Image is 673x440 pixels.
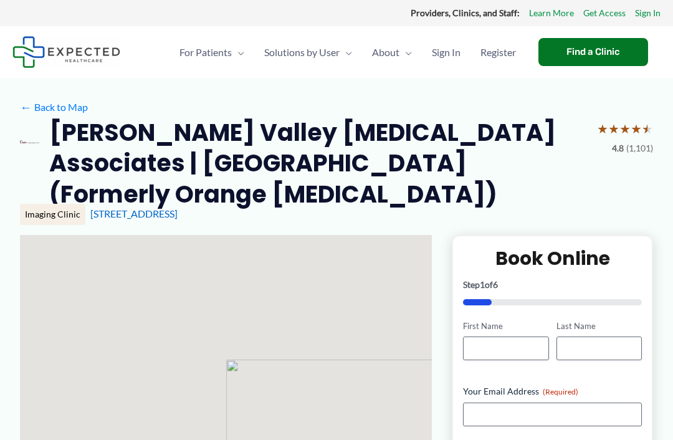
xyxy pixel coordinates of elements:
span: ★ [597,117,608,140]
a: Get Access [583,5,626,21]
span: (1,101) [626,140,653,156]
span: (Required) [543,387,578,396]
span: Sign In [432,31,461,74]
p: Step of [463,280,642,289]
a: ←Back to Map [20,98,88,117]
h2: Book Online [463,246,642,270]
span: ★ [619,117,631,140]
a: Sign In [635,5,661,21]
a: For PatientsMenu Toggle [169,31,254,74]
label: Last Name [556,320,642,332]
h2: [PERSON_NAME] Valley [MEDICAL_DATA] Associates | [GEOGRAPHIC_DATA] (Formerly Orange [MEDICAL_DATA]) [49,117,587,209]
a: Register [470,31,526,74]
span: Solutions by User [264,31,340,74]
a: Sign In [422,31,470,74]
span: Menu Toggle [399,31,412,74]
strong: Providers, Clinics, and Staff: [411,7,520,18]
span: 6 [493,279,498,290]
span: ← [20,101,32,113]
div: Imaging Clinic [20,204,85,225]
img: Expected Healthcare Logo - side, dark font, small [12,36,120,68]
nav: Primary Site Navigation [169,31,526,74]
span: Menu Toggle [340,31,352,74]
label: Your Email Address [463,385,642,398]
a: [STREET_ADDRESS] [90,208,178,219]
a: Learn More [529,5,574,21]
span: ★ [631,117,642,140]
span: ★ [642,117,653,140]
a: Solutions by UserMenu Toggle [254,31,362,74]
span: 1 [480,279,485,290]
span: For Patients [179,31,232,74]
span: 4.8 [612,140,624,156]
label: First Name [463,320,548,332]
a: AboutMenu Toggle [362,31,422,74]
span: Menu Toggle [232,31,244,74]
a: Find a Clinic [538,38,648,66]
span: ★ [608,117,619,140]
span: Register [480,31,516,74]
span: About [372,31,399,74]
